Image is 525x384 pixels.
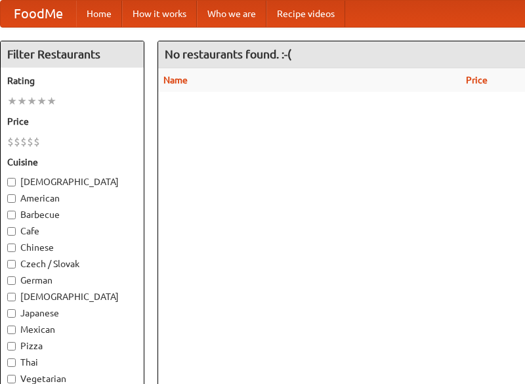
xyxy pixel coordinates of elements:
li: $ [14,135,20,149]
li: ★ [37,94,47,108]
label: Cafe [7,224,137,238]
ng-pluralize: No restaurants found. :-( [165,48,291,60]
h5: Cuisine [7,156,137,169]
a: Recipe videos [266,1,345,27]
input: Japanese [7,309,16,318]
li: ★ [7,94,17,108]
label: Japanese [7,307,137,320]
a: Who we are [197,1,266,27]
a: How it works [122,1,197,27]
li: $ [7,135,14,149]
input: Mexican [7,326,16,334]
a: FoodMe [1,1,76,27]
li: ★ [17,94,27,108]
h4: Filter Restaurants [1,41,144,68]
input: American [7,194,16,203]
li: $ [27,135,33,149]
a: Price [466,75,488,85]
li: $ [33,135,40,149]
input: Barbecue [7,211,16,219]
li: ★ [27,94,37,108]
input: Pizza [7,342,16,351]
label: American [7,192,137,205]
a: Home [76,1,122,27]
input: German [7,276,16,285]
label: Mexican [7,323,137,336]
input: Thai [7,358,16,367]
label: Chinese [7,241,137,254]
a: Name [163,75,188,85]
input: Czech / Slovak [7,260,16,268]
li: $ [20,135,27,149]
label: Thai [7,356,137,369]
input: Cafe [7,227,16,236]
input: [DEMOGRAPHIC_DATA] [7,178,16,186]
li: ★ [47,94,56,108]
input: Chinese [7,244,16,252]
label: Czech / Slovak [7,257,137,270]
label: [DEMOGRAPHIC_DATA] [7,175,137,188]
input: [DEMOGRAPHIC_DATA] [7,293,16,301]
h5: Price [7,115,137,128]
input: Vegetarian [7,375,16,383]
label: German [7,274,137,287]
label: Pizza [7,339,137,352]
h5: Rating [7,74,137,87]
label: [DEMOGRAPHIC_DATA] [7,290,137,303]
label: Barbecue [7,208,137,221]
